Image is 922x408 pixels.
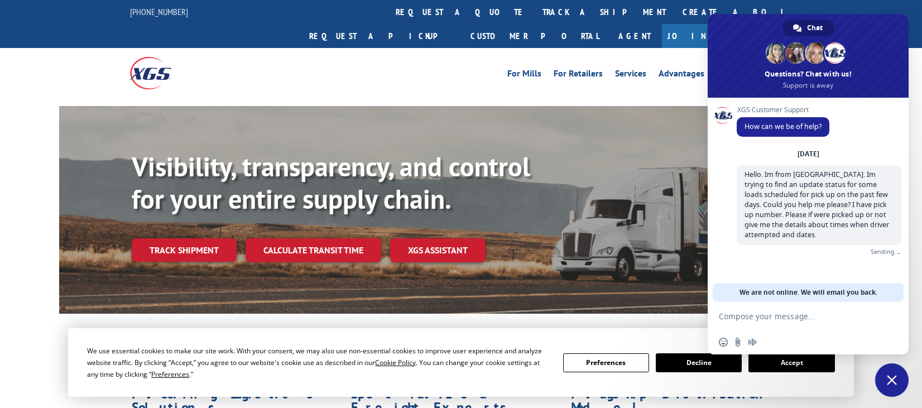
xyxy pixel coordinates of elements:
[462,24,607,48] a: Customer Portal
[507,69,541,81] a: For Mills
[871,248,895,256] span: Sending
[68,328,854,397] div: Cookie Consent Prompt
[807,20,823,36] span: Chat
[375,358,416,367] span: Cookie Policy
[301,24,462,48] a: Request a pickup
[87,345,549,380] div: We use essential cookies to make our site work. With your consent, we may also use non-essential ...
[875,363,909,397] a: Close chat
[745,122,822,131] span: How can we be of help?
[662,24,792,48] a: Join Our Team
[719,338,728,347] span: Insert an emoji
[739,283,877,302] span: We are not online. We will email you back.
[748,338,757,347] span: Audio message
[246,238,381,262] a: Calculate transit time
[607,24,662,48] a: Agent
[390,238,486,262] a: XGS ASSISTANT
[563,353,649,372] button: Preferences
[132,149,530,216] b: Visibility, transparency, and control for your entire supply chain.
[656,353,742,372] button: Decline
[748,353,834,372] button: Accept
[783,20,834,36] a: Chat
[130,6,188,17] a: [PHONE_NUMBER]
[132,238,237,262] a: Track shipment
[554,69,603,81] a: For Retailers
[719,302,875,330] textarea: Compose your message...
[659,69,704,81] a: Advantages
[733,338,742,347] span: Send a file
[798,151,819,157] div: [DATE]
[151,369,189,379] span: Preferences
[745,170,889,239] span: Hello. Im from [GEOGRAPHIC_DATA]. Im trying to find an update status for some loads scheduled for...
[737,106,829,114] span: XGS Customer Support
[615,69,646,81] a: Services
